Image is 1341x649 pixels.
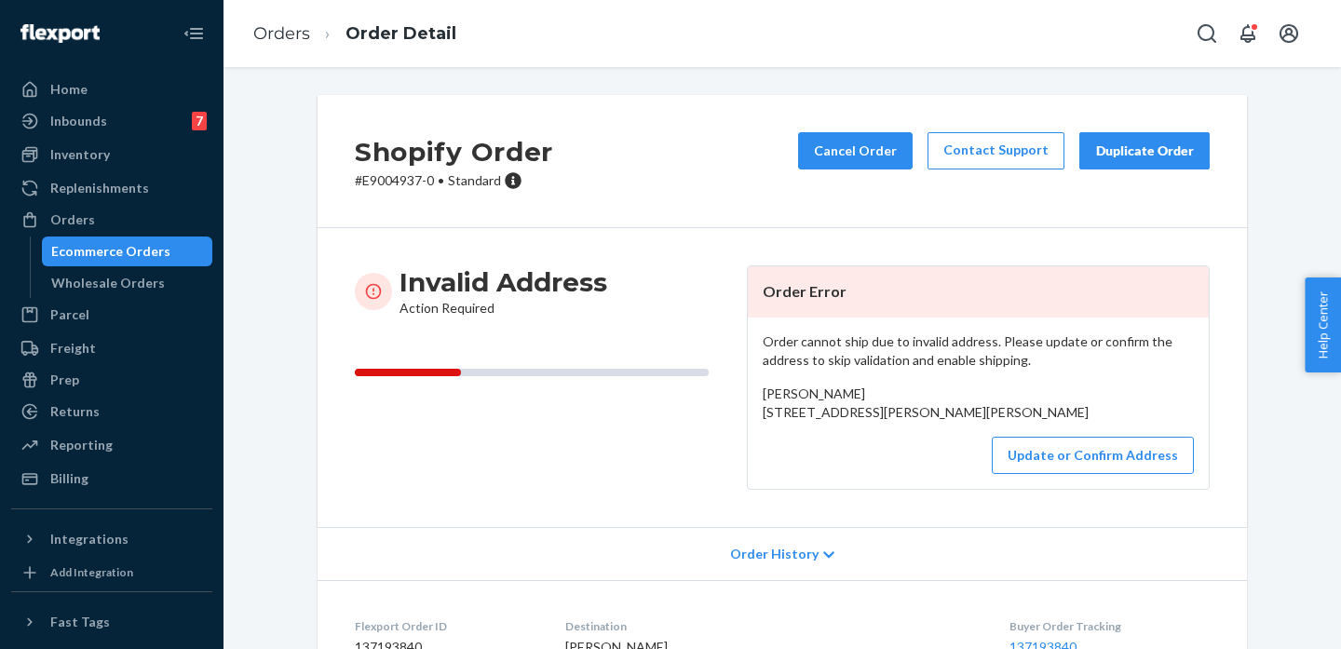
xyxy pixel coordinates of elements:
[1079,132,1210,169] button: Duplicate Order
[11,464,212,494] a: Billing
[448,172,501,188] span: Standard
[1229,15,1266,52] button: Open notifications
[253,23,310,44] a: Orders
[565,618,980,634] dt: Destination
[438,172,444,188] span: •
[238,7,471,61] ol: breadcrumbs
[50,564,133,580] div: Add Integration
[51,242,170,261] div: Ecommerce Orders
[11,524,212,554] button: Integrations
[355,618,535,634] dt: Flexport Order ID
[928,132,1064,169] a: Contact Support
[1188,15,1226,52] button: Open Search Box
[11,607,212,637] button: Fast Tags
[748,266,1209,318] header: Order Error
[355,171,553,190] p: # E9004937-0
[11,397,212,426] a: Returns
[50,436,113,454] div: Reporting
[11,300,212,330] a: Parcel
[50,80,88,99] div: Home
[400,265,607,299] h3: Invalid Address
[11,106,212,136] a: Inbounds7
[763,385,1089,420] span: [PERSON_NAME] [STREET_ADDRESS][PERSON_NAME][PERSON_NAME]
[50,112,107,130] div: Inbounds
[11,365,212,395] a: Prep
[20,24,100,43] img: Flexport logo
[400,265,607,318] div: Action Required
[50,179,149,197] div: Replenishments
[1095,142,1194,160] div: Duplicate Order
[50,210,95,229] div: Orders
[50,145,110,164] div: Inventory
[50,402,100,421] div: Returns
[1305,277,1341,372] button: Help Center
[50,530,129,548] div: Integrations
[11,561,212,584] a: Add Integration
[345,23,456,44] a: Order Detail
[175,15,212,52] button: Close Navigation
[11,173,212,203] a: Replenishments
[50,339,96,358] div: Freight
[1009,618,1210,634] dt: Buyer Order Tracking
[1220,593,1322,640] iframe: Opens a widget where you can chat to one of our agents
[798,132,913,169] button: Cancel Order
[11,140,212,169] a: Inventory
[730,545,819,563] span: Order History
[11,205,212,235] a: Orders
[50,469,88,488] div: Billing
[11,333,212,363] a: Freight
[763,332,1194,370] p: Order cannot ship due to invalid address. Please update or confirm the address to skip validation...
[992,437,1194,474] button: Update or Confirm Address
[11,74,212,104] a: Home
[51,274,165,292] div: Wholesale Orders
[50,613,110,631] div: Fast Tags
[1270,15,1307,52] button: Open account menu
[42,268,213,298] a: Wholesale Orders
[50,305,89,324] div: Parcel
[355,132,553,171] h2: Shopify Order
[192,112,207,130] div: 7
[11,430,212,460] a: Reporting
[50,371,79,389] div: Prep
[42,237,213,266] a: Ecommerce Orders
